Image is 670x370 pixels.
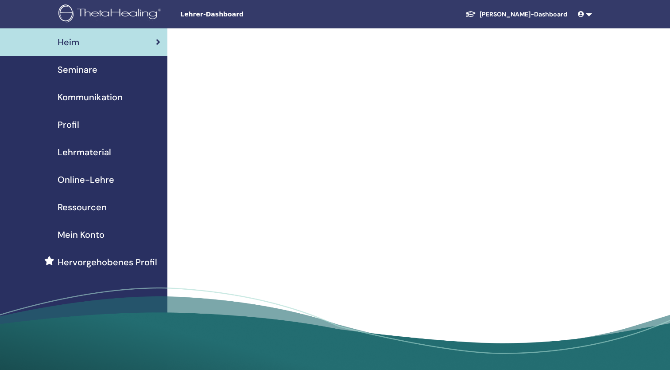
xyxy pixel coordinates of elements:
[465,10,476,18] img: graduation-cap-white.svg
[458,6,574,23] a: [PERSON_NAME]-Dashboard
[58,146,111,159] span: Lehrmaterial
[58,35,79,49] span: Heim
[58,4,164,24] img: logo.png
[58,173,114,186] span: Online-Lehre
[58,91,123,104] span: Kommunikation
[180,10,313,19] span: Lehrer-Dashboard
[58,201,107,214] span: Ressourcen
[58,118,79,131] span: Profil
[58,228,105,241] span: Mein Konto
[58,256,157,269] span: Hervorgehobenes Profil
[58,63,97,76] span: Seminare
